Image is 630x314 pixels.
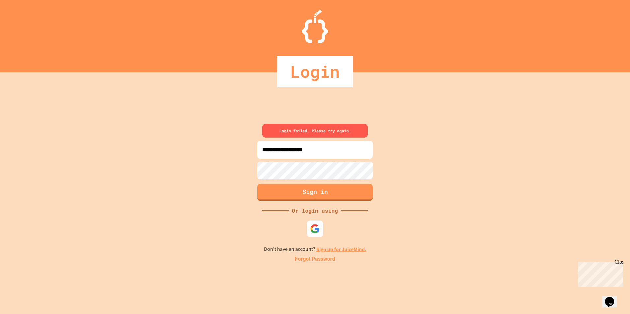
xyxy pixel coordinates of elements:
button: Sign in [257,184,373,201]
img: google-icon.svg [310,224,320,234]
div: Chat with us now!Close [3,3,45,42]
a: Sign up for JuiceMind. [316,246,366,253]
img: Logo.svg [302,10,328,43]
a: Forgot Password [295,255,335,263]
iframe: chat widget [602,288,623,307]
div: Login failed. Please try again. [262,124,368,138]
div: Login [277,56,353,87]
iframe: chat widget [575,259,623,287]
div: Or login using [289,207,341,215]
p: Don't have an account? [264,245,366,253]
